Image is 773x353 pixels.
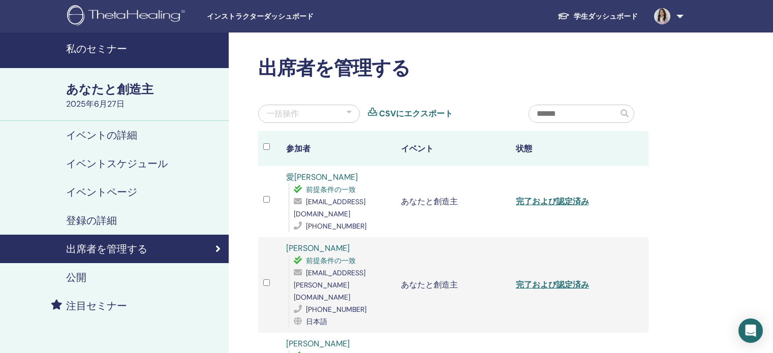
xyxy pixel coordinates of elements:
[306,305,366,314] font: [PHONE_NUMBER]
[266,108,299,119] font: 一括操作
[738,318,763,343] div: インターコムメッセンジャーを開く
[401,196,458,207] font: あなたと創造主
[294,268,365,302] font: [EMAIL_ADDRESS][PERSON_NAME][DOMAIN_NAME]
[60,81,229,110] a: あなたと創造主2025年6月27日
[379,108,453,120] a: CSVにエクスポート
[66,157,168,170] font: イベントスケジュール
[549,7,646,26] a: 学生ダッシュボード
[66,81,153,97] font: あなたと創造主
[379,108,453,119] font: CSVにエクスポート
[306,256,356,265] font: 前提条件の一致
[516,279,589,290] a: 完了および認定済み
[306,185,356,194] font: 前提条件の一致
[66,214,117,227] font: 登録の詳細
[401,143,434,154] font: イベント
[516,143,532,154] font: 状態
[574,12,638,21] font: 学生ダッシュボード
[207,12,314,20] font: インストラクターダッシュボード
[66,271,86,284] font: 公開
[306,317,327,326] font: 日本語
[558,12,570,20] img: graduation-cap-white.svg
[286,172,358,182] a: 愛[PERSON_NAME]
[401,279,458,290] font: あなたと創造主
[66,99,125,109] font: 2025年6月27日
[66,129,137,142] font: イベントの詳細
[66,185,137,199] font: イベントページ
[67,5,189,28] img: logo.png
[286,143,311,154] font: 参加者
[258,55,410,81] font: 出席者を管理する
[286,338,350,349] a: [PERSON_NAME]
[306,221,366,231] font: [PHONE_NUMBER]
[66,42,127,55] font: 私のセミナー
[294,197,365,218] font: [EMAIL_ADDRESS][DOMAIN_NAME]
[516,196,589,207] a: 完了および認定済み
[654,8,670,24] img: default.jpg
[286,243,350,253] a: [PERSON_NAME]
[66,242,147,255] font: 出席者を管理する
[66,299,127,312] font: 注目セミナー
